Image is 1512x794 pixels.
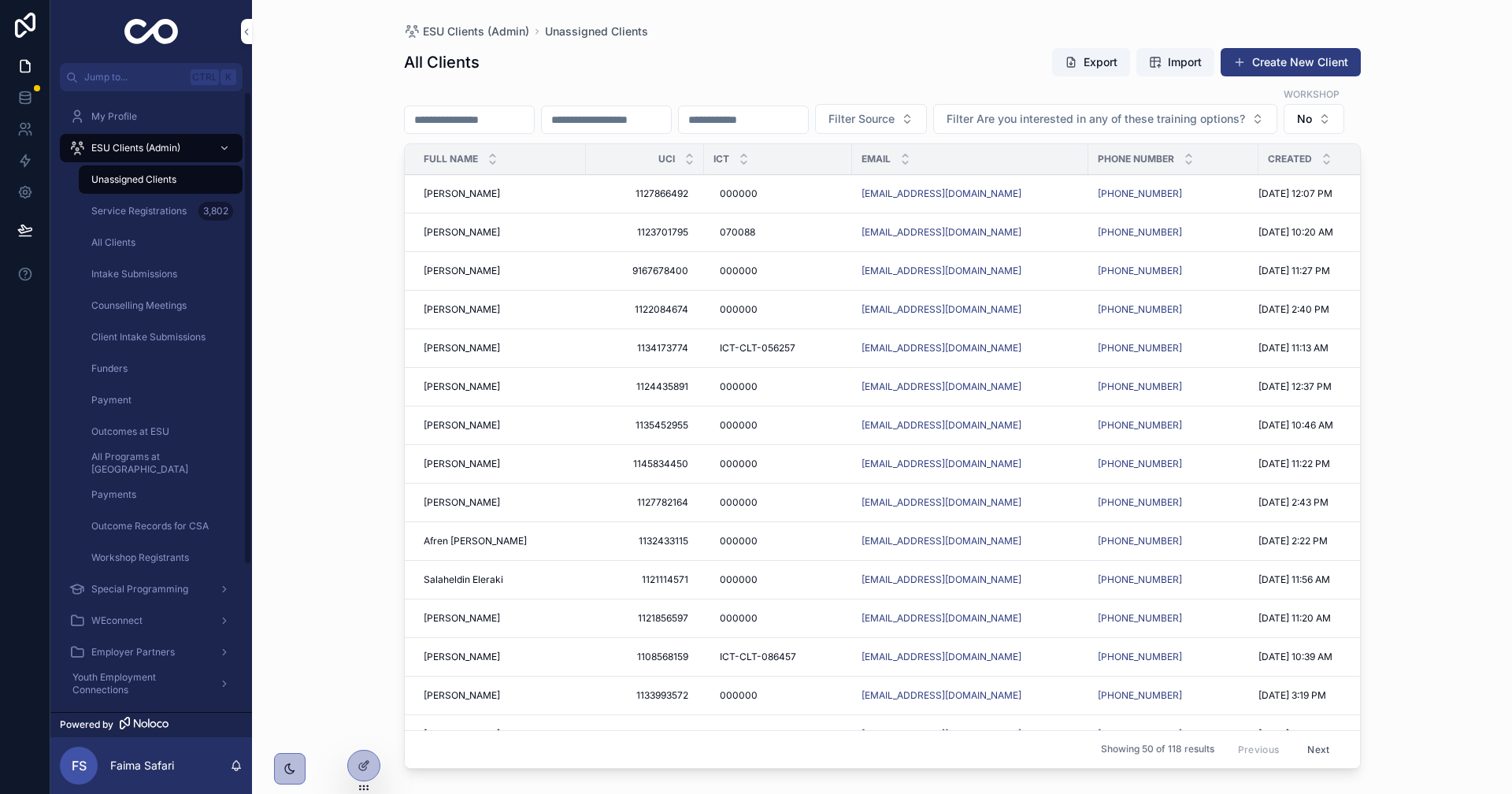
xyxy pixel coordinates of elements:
[720,458,758,470] span: 000000
[713,336,843,361] a: ICT-CLT-056257
[1258,380,1403,393] a: [DATE] 12:37 PM
[595,644,695,670] a: 1108568159
[595,722,695,747] a: 1129844046
[1098,226,1249,239] a: [PHONE_NUMBER]
[602,187,688,200] span: 1127866492
[720,689,758,702] span: 000000
[60,63,243,91] button: Jump to...CtrlK
[595,374,695,399] a: 1124435891
[1221,48,1361,76] a: Create New Client
[424,535,576,547] a: Afren [PERSON_NAME]
[1296,737,1340,762] button: Next
[222,71,235,83] span: K
[1258,689,1326,702] span: [DATE] 3:19 PM
[1098,535,1182,547] a: [PHONE_NUMBER]
[602,226,688,239] span: 1123701795
[91,236,135,249] span: All Clients
[60,102,243,131] a: My Profile
[862,728,1079,740] a: [EMAIL_ADDRESS][DOMAIN_NAME]
[424,612,500,625] span: [PERSON_NAME]
[862,496,1021,509] a: [EMAIL_ADDRESS][DOMAIN_NAME]
[862,573,1021,586] a: [EMAIL_ADDRESS][DOMAIN_NAME]
[713,374,843,399] a: 000000
[595,490,695,515] a: 1127782164
[1297,111,1312,127] span: No
[91,451,227,476] span: All Programs at [GEOGRAPHIC_DATA]
[1258,187,1332,200] span: [DATE] 12:07 PM
[713,220,843,245] a: 070088
[713,683,843,708] a: 000000
[862,573,1079,586] a: [EMAIL_ADDRESS][DOMAIN_NAME]
[1258,303,1403,316] a: [DATE] 2:40 PM
[79,323,243,351] a: Client Intake Submissions
[424,153,478,165] span: Full Name
[404,51,480,73] h1: All Clients
[1258,535,1403,547] a: [DATE] 2:22 PM
[91,488,136,501] span: Payments
[602,496,688,509] span: 1127782164
[91,614,143,627] span: WEconnect
[424,728,576,740] a: [PERSON_NAME]
[79,544,243,572] a: Workshop Registrants
[1098,612,1249,625] a: [PHONE_NUMBER]
[828,111,895,127] span: Filter Source
[862,612,1021,625] a: [EMAIL_ADDRESS][DOMAIN_NAME]
[862,303,1079,316] a: [EMAIL_ADDRESS][DOMAIN_NAME]
[1258,728,1403,740] a: [DATE] 1:47 PM
[713,451,843,477] a: 000000
[79,197,243,225] a: Service Registrations3,802
[1098,187,1249,200] a: [PHONE_NUMBER]
[424,187,500,200] span: [PERSON_NAME]
[1258,458,1403,470] a: [DATE] 11:22 PM
[602,419,688,432] span: 1135452955
[424,573,503,586] span: Salaheldin Eleraki
[720,419,758,432] span: 000000
[1098,573,1249,586] a: [PHONE_NUMBER]
[1098,265,1182,277] a: [PHONE_NUMBER]
[424,689,576,702] a: [PERSON_NAME]
[79,228,243,257] a: All Clients
[713,644,843,670] a: ICT-CLT-086457
[91,173,176,186] span: Unassigned Clients
[862,728,1021,740] a: [EMAIL_ADDRESS][DOMAIN_NAME]
[595,336,695,361] a: 1134173774
[79,449,243,477] a: All Programs at [GEOGRAPHIC_DATA]
[862,419,1021,432] a: [EMAIL_ADDRESS][DOMAIN_NAME]
[862,689,1021,702] a: [EMAIL_ADDRESS][DOMAIN_NAME]
[713,567,843,592] a: 000000
[60,134,243,162] a: ESU Clients (Admin)
[1098,496,1249,509] a: [PHONE_NUMBER]
[424,265,576,277] a: [PERSON_NAME]
[79,260,243,288] a: Intake Submissions
[72,756,87,775] span: FS
[1258,496,1403,509] a: [DATE] 2:43 PM
[60,638,243,666] a: Employer Partners
[424,689,500,702] span: [PERSON_NAME]
[1284,104,1344,134] button: Select Button
[720,265,758,277] span: 000000
[124,19,179,44] img: App logo
[79,480,243,509] a: Payments
[424,226,500,239] span: [PERSON_NAME]
[198,202,233,221] div: 3,802
[713,413,843,438] a: 000000
[545,24,648,39] span: Unassigned Clients
[424,342,576,354] a: [PERSON_NAME]
[595,567,695,592] a: 1121114571
[424,419,500,432] span: [PERSON_NAME]
[424,651,500,663] span: [PERSON_NAME]
[602,573,688,586] span: 1121114571
[1258,651,1403,663] a: [DATE] 10:39 AM
[1098,187,1182,200] a: [PHONE_NUMBER]
[1258,342,1403,354] a: [DATE] 11:13 AM
[1098,226,1182,239] a: [PHONE_NUMBER]
[862,187,1021,200] a: [EMAIL_ADDRESS][DOMAIN_NAME]
[91,331,206,343] span: Client Intake Submissions
[862,535,1021,547] a: [EMAIL_ADDRESS][DOMAIN_NAME]
[862,342,1079,354] a: [EMAIL_ADDRESS][DOMAIN_NAME]
[1098,496,1182,509] a: [PHONE_NUMBER]
[658,153,675,165] span: UCI
[72,671,206,696] span: Youth Employment Connections
[862,458,1021,470] a: [EMAIL_ADDRESS][DOMAIN_NAME]
[1098,458,1249,470] a: [PHONE_NUMBER]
